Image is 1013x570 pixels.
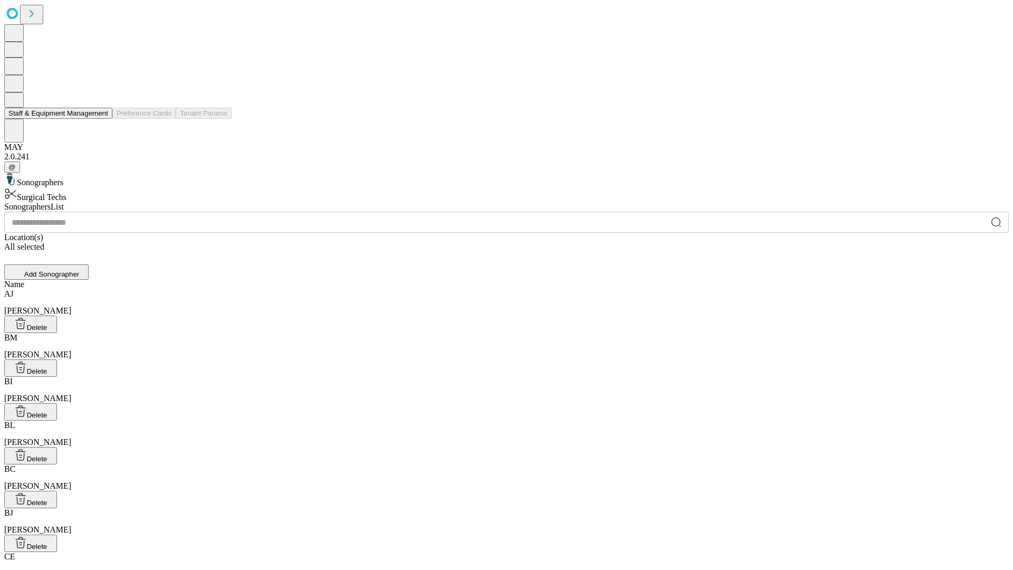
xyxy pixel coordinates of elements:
[4,421,1009,447] div: [PERSON_NAME]
[4,187,1009,202] div: Surgical Techs
[4,161,20,173] button: @
[4,464,1009,491] div: [PERSON_NAME]
[4,289,1009,316] div: [PERSON_NAME]
[4,333,17,342] span: BM
[4,173,1009,187] div: Sonographers
[4,289,14,298] span: AJ
[4,316,57,333] button: Delete
[4,280,1009,289] div: Name
[27,499,47,507] span: Delete
[27,324,47,331] span: Delete
[176,108,232,119] button: Tenant Params
[4,535,57,552] button: Delete
[4,242,1009,252] div: All selected
[4,377,1009,403] div: [PERSON_NAME]
[4,403,57,421] button: Delete
[4,142,1009,152] div: MAY
[4,233,43,242] span: Location(s)
[4,508,1009,535] div: [PERSON_NAME]
[27,367,47,375] span: Delete
[4,421,15,430] span: BL
[4,152,1009,161] div: 2.0.241
[4,359,57,377] button: Delete
[24,270,79,278] span: Add Sonographer
[4,447,57,464] button: Delete
[4,508,13,517] span: BJ
[8,163,16,171] span: @
[4,377,13,386] span: BI
[4,464,15,473] span: BC
[112,108,176,119] button: Preference Cards
[4,552,15,561] span: CE
[27,543,47,550] span: Delete
[4,333,1009,359] div: [PERSON_NAME]
[4,491,57,508] button: Delete
[4,108,112,119] button: Staff & Equipment Management
[4,264,89,280] button: Add Sonographer
[27,411,47,419] span: Delete
[27,455,47,463] span: Delete
[4,202,1009,212] div: Sonographers List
